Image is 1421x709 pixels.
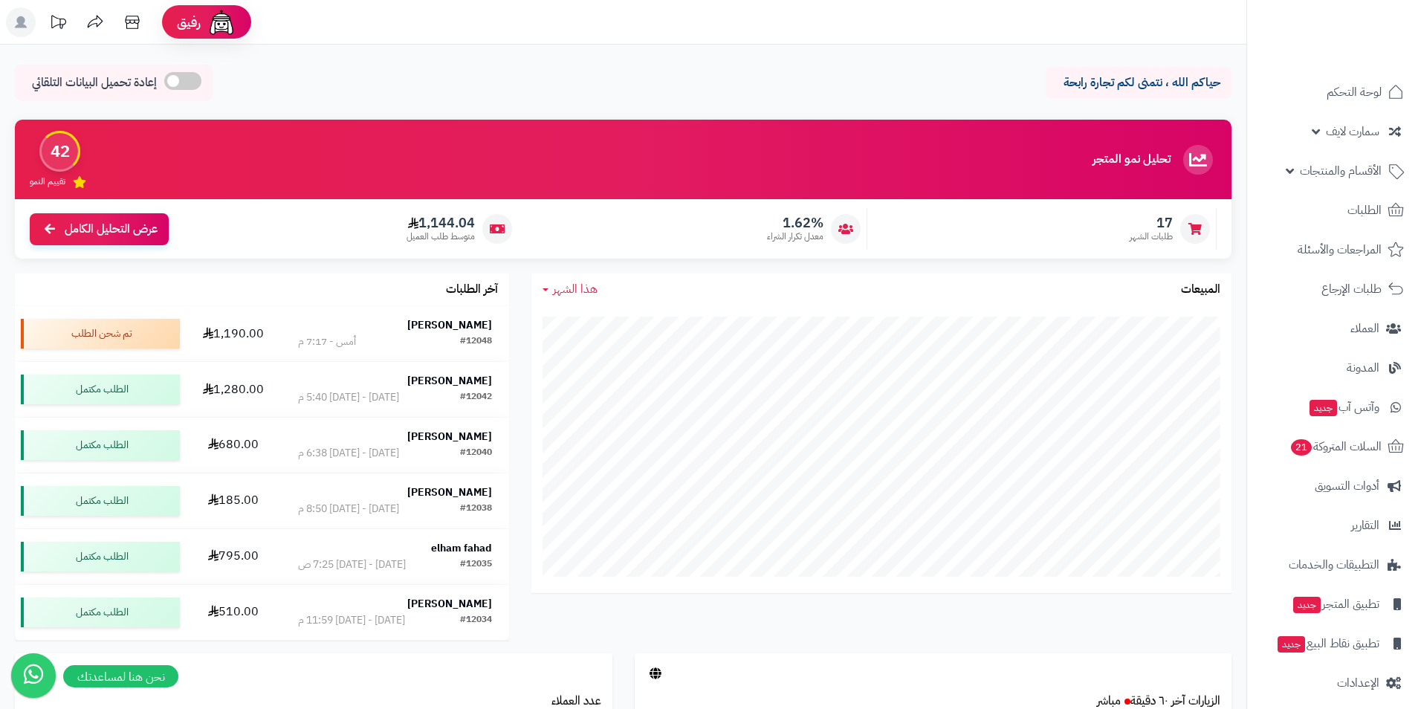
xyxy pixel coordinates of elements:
[21,319,180,349] div: تم شحن الطلب
[1256,586,1412,622] a: تطبيق المتجرجديد
[1326,121,1379,142] span: سمارت لايف
[460,390,492,405] div: #12042
[298,502,399,517] div: [DATE] - [DATE] 8:50 م
[767,230,823,243] span: معدل تكرار الشراء
[460,334,492,349] div: #12048
[1293,597,1321,613] span: جديد
[1315,476,1379,496] span: أدوات التسويق
[207,7,236,37] img: ai-face.png
[553,280,598,298] span: هذا الشهر
[1256,665,1412,701] a: الإعدادات
[39,7,77,41] a: تحديثات المنصة
[298,557,406,572] div: [DATE] - [DATE] 7:25 ص
[186,306,281,361] td: 1,190.00
[1289,436,1382,457] span: السلات المتروكة
[407,596,492,612] strong: [PERSON_NAME]
[186,473,281,528] td: 185.00
[767,215,823,231] span: 1.62%
[1130,230,1173,243] span: طلبات الشهر
[1181,283,1220,297] h3: المبيعات
[21,598,180,627] div: الطلب مكتمل
[32,74,157,91] span: إعادة تحميل البيانات التلقائي
[1093,153,1171,166] h3: تحليل نمو المتجر
[1057,74,1220,91] p: حياكم الله ، نتمنى لكم تجارة رابحة
[1256,626,1412,661] a: تطبيق نقاط البيعجديد
[1347,357,1379,378] span: المدونة
[431,540,492,556] strong: elham fahad
[446,283,498,297] h3: آخر الطلبات
[1350,318,1379,339] span: العملاء
[298,390,399,405] div: [DATE] - [DATE] 5:40 م
[460,502,492,517] div: #12038
[21,375,180,404] div: الطلب مكتمل
[186,418,281,473] td: 680.00
[407,373,492,389] strong: [PERSON_NAME]
[1256,468,1412,504] a: أدوات التسويق
[407,215,475,231] span: 1,144.04
[1256,271,1412,307] a: طلبات الإرجاع
[30,175,65,188] span: تقييم النمو
[21,486,180,516] div: الطلب مكتمل
[1321,279,1382,300] span: طلبات الإرجاع
[1256,311,1412,346] a: العملاء
[1347,200,1382,221] span: الطلبات
[298,613,405,628] div: [DATE] - [DATE] 11:59 م
[1351,515,1379,536] span: التقارير
[1292,594,1379,615] span: تطبيق المتجر
[1256,232,1412,268] a: المراجعات والأسئلة
[1256,192,1412,228] a: الطلبات
[1300,161,1382,181] span: الأقسام والمنتجات
[407,485,492,500] strong: [PERSON_NAME]
[543,281,598,298] a: هذا الشهر
[1289,554,1379,575] span: التطبيقات والخدمات
[1298,239,1382,260] span: المراجعات والأسئلة
[177,13,201,31] span: رفيق
[298,446,399,461] div: [DATE] - [DATE] 6:38 م
[21,542,180,572] div: الطلب مكتمل
[1308,397,1379,418] span: وآتس آب
[186,585,281,640] td: 510.00
[1130,215,1173,231] span: 17
[460,557,492,572] div: #12035
[186,529,281,584] td: 795.00
[1337,673,1379,693] span: الإعدادات
[1256,350,1412,386] a: المدونة
[1256,547,1412,583] a: التطبيقات والخدمات
[407,429,492,444] strong: [PERSON_NAME]
[460,613,492,628] div: #12034
[460,446,492,461] div: #12040
[1256,389,1412,425] a: وآتس آبجديد
[1256,429,1412,464] a: السلات المتروكة21
[186,362,281,417] td: 1,280.00
[1291,439,1312,456] span: 21
[1278,636,1305,653] span: جديد
[407,230,475,243] span: متوسط طلب العميل
[1310,400,1337,416] span: جديد
[1327,82,1382,103] span: لوحة التحكم
[298,334,356,349] div: أمس - 7:17 م
[21,430,180,460] div: الطلب مكتمل
[1276,633,1379,654] span: تطبيق نقاط البيع
[30,213,169,245] a: عرض التحليل الكامل
[407,317,492,333] strong: [PERSON_NAME]
[1256,74,1412,110] a: لوحة التحكم
[65,221,158,238] span: عرض التحليل الكامل
[1256,508,1412,543] a: التقارير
